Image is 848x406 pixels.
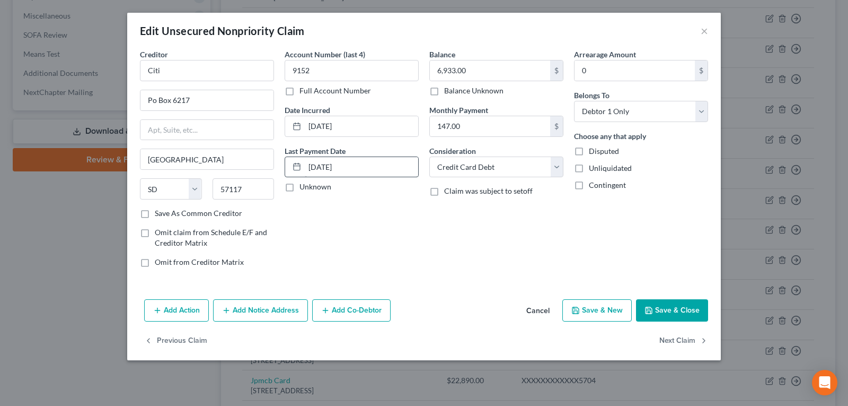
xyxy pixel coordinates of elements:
div: $ [550,61,563,81]
button: Add Notice Address [213,299,308,322]
button: Add Co-Debtor [312,299,391,322]
button: Save & Close [636,299,708,322]
div: Open Intercom Messenger [812,370,837,395]
input: Enter zip... [213,178,275,200]
label: Balance Unknown [444,85,503,96]
label: Arrearage Amount [574,49,636,60]
input: 0.00 [575,61,695,81]
input: 0.00 [430,116,550,136]
input: Enter city... [140,149,273,169]
div: $ [550,116,563,136]
input: Search creditor by name... [140,60,274,81]
div: $ [695,61,708,81]
input: 0.00 [430,61,550,81]
label: Consideration [429,145,476,157]
label: Save As Common Creditor [155,208,242,219]
label: Choose any that apply [574,131,646,142]
label: Unknown [299,182,331,192]
label: Date Incurred [285,105,330,116]
button: × [701,24,708,37]
button: Previous Claim [144,330,207,352]
label: Full Account Number [299,85,371,96]
span: Contingent [589,180,626,189]
span: Claim was subject to setoff [444,186,533,195]
label: Account Number (last 4) [285,49,365,60]
input: XXXX [285,60,419,81]
button: Add Action [144,299,209,322]
span: Belongs To [574,91,609,100]
button: Save & New [562,299,632,322]
span: Disputed [589,146,619,156]
label: Balance [429,49,455,60]
span: Creditor [140,50,168,59]
input: Apt, Suite, etc... [140,120,273,140]
span: Omit claim from Schedule E/F and Creditor Matrix [155,228,267,247]
input: Enter address... [140,90,273,110]
button: Cancel [518,300,558,322]
span: Unliquidated [589,163,632,172]
label: Last Payment Date [285,145,346,157]
span: Omit from Creditor Matrix [155,257,244,266]
input: MM/DD/YYYY [305,157,418,177]
div: Edit Unsecured Nonpriority Claim [140,23,305,38]
label: Monthly Payment [429,105,488,116]
input: MM/DD/YYYY [305,116,418,136]
button: Next Claim [659,330,708,352]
